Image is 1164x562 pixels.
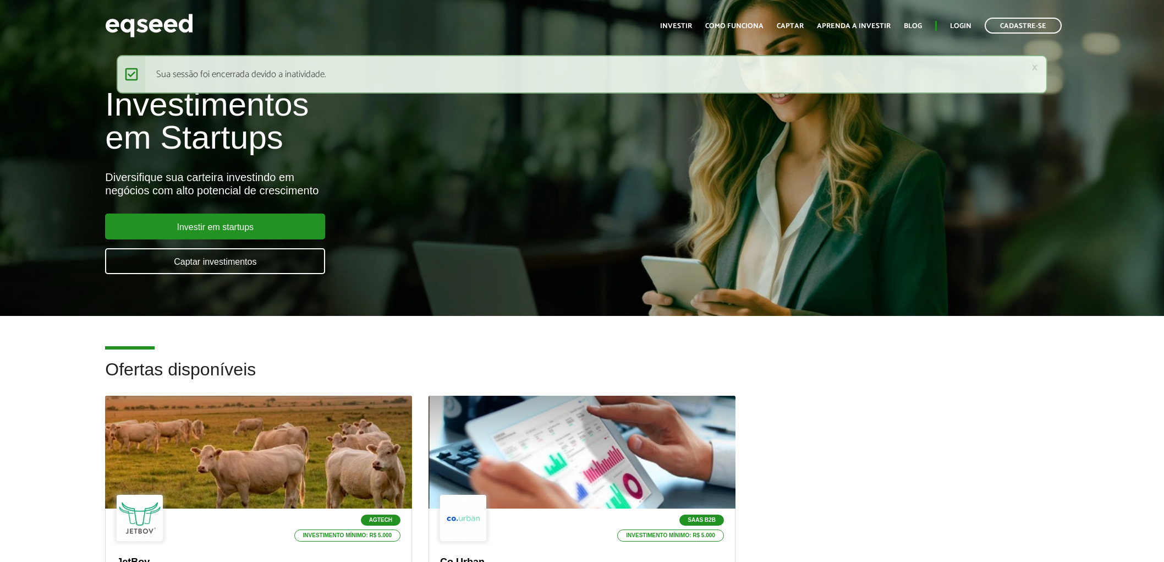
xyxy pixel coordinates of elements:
a: Cadastre-se [985,18,1062,34]
p: SaaS B2B [679,515,724,526]
p: Investimento mínimo: R$ 5.000 [294,530,401,542]
div: Sua sessão foi encerrada devido a inatividade. [117,55,1048,94]
h1: Investimentos em Startups [105,88,671,154]
a: Blog [904,23,922,30]
a: Login [950,23,971,30]
h2: Ofertas disponíveis [105,360,1058,396]
div: Diversifique sua carteira investindo em negócios com alto potencial de crescimento [105,171,671,197]
a: Captar investimentos [105,248,325,274]
p: Agtech [361,515,400,526]
img: EqSeed [105,11,193,40]
a: Investir em startups [105,214,325,239]
a: Aprenda a investir [817,23,891,30]
a: Como funciona [705,23,764,30]
a: Captar [777,23,804,30]
a: Investir [660,23,692,30]
a: × [1031,62,1038,73]
p: Investimento mínimo: R$ 5.000 [617,530,724,542]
